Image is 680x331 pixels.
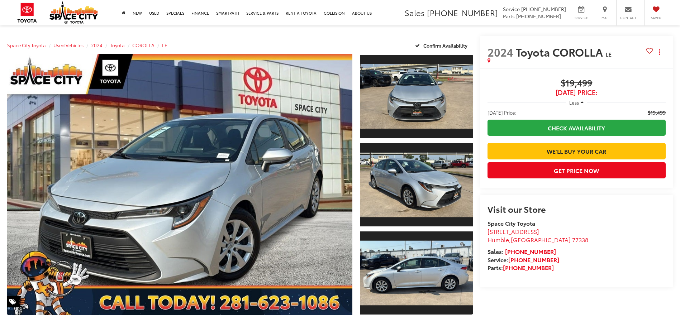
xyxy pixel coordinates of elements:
[488,143,666,159] a: We'll Buy Your Car
[566,96,588,109] button: Less
[511,235,571,244] span: [GEOGRAPHIC_DATA]
[573,15,589,20] span: Service
[659,49,660,55] span: dropdown dots
[411,39,473,52] button: Confirm Availability
[620,15,636,20] span: Contact
[427,7,498,18] span: [PHONE_NUMBER]
[488,162,666,178] button: Get Price Now
[488,78,666,89] span: $19,499
[488,44,513,59] span: 2024
[488,247,504,255] span: Sales:
[488,109,516,116] span: [DATE] Price:
[521,5,566,13] span: [PHONE_NUMBER]
[488,227,539,235] span: [STREET_ADDRESS]
[648,109,666,116] span: $19,499
[488,204,666,214] h2: Visit our Store
[132,42,154,48] a: COROLLA
[91,42,103,48] a: 2024
[360,231,473,315] a: Expand Photo 3
[53,42,84,48] a: Used Vehicles
[503,13,515,20] span: Parts
[162,42,167,48] a: LE
[488,263,554,272] strong: Parts:
[360,143,473,227] a: Expand Photo 2
[505,247,556,255] a: [PHONE_NUMBER]
[360,54,473,139] a: Expand Photo 1
[508,255,559,264] a: [PHONE_NUMBER]
[49,1,98,24] img: Space City Toyota
[488,120,666,136] a: Check Availability
[7,54,352,315] a: Expand Photo 0
[7,296,22,307] span: Special
[597,15,613,20] span: Map
[359,64,474,129] img: 2024 Toyota COROLLA LE
[110,42,125,48] a: Toyota
[488,89,666,96] span: [DATE] Price:
[488,235,509,244] span: Humble
[4,53,356,317] img: 2024 Toyota COROLLA LE
[648,15,664,20] span: Saved
[359,152,474,217] img: 2024 Toyota COROLLA LE
[605,50,612,58] span: LE
[516,13,561,20] span: [PHONE_NUMBER]
[7,42,46,48] a: Space City Toyota
[359,241,474,306] img: 2024 Toyota COROLLA LE
[488,219,535,227] strong: Space City Toyota
[516,44,605,59] span: Toyota COROLLA
[488,255,559,264] strong: Service:
[423,42,467,49] span: Confirm Availability
[572,235,588,244] span: 77338
[569,99,579,106] span: Less
[503,5,520,13] span: Service
[405,7,425,18] span: Sales
[488,235,588,244] span: ,
[653,45,666,58] button: Actions
[503,263,554,272] a: [PHONE_NUMBER]
[488,227,588,244] a: [STREET_ADDRESS] Humble,[GEOGRAPHIC_DATA] 77338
